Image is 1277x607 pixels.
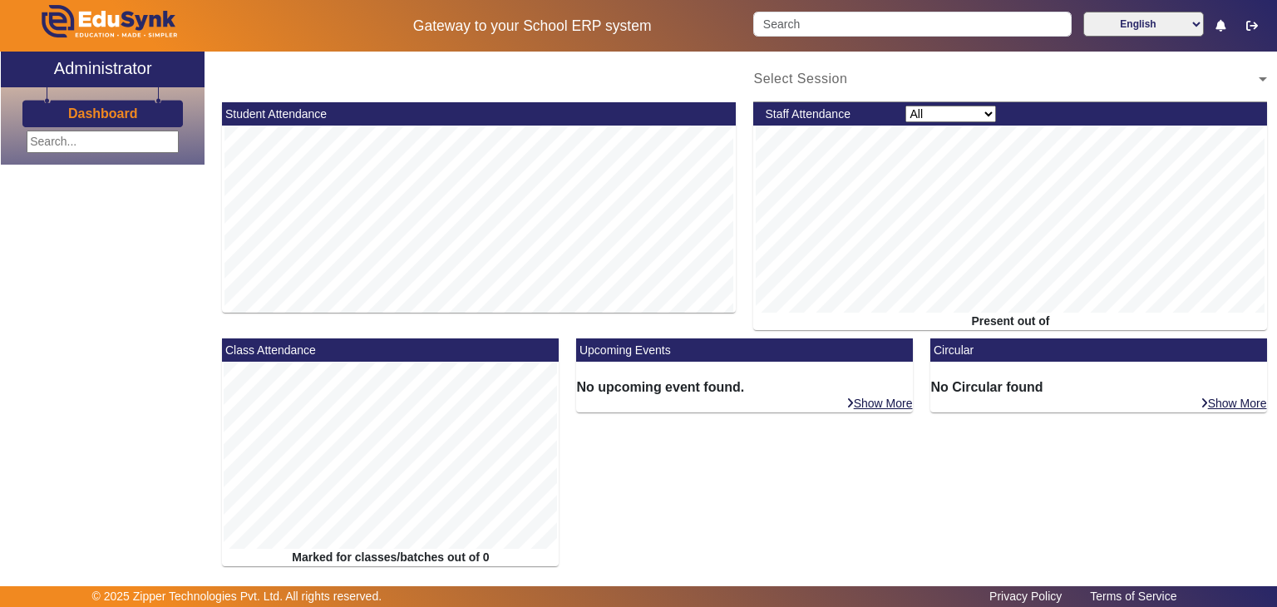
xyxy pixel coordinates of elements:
mat-card-header: Student Attendance [222,102,736,126]
mat-card-header: Class Attendance [222,338,559,362]
a: Show More [846,396,914,411]
a: Show More [1200,396,1268,411]
p: © 2025 Zipper Technologies Pvt. Ltd. All rights reserved. [92,588,382,605]
input: Search... [27,131,179,153]
h5: Gateway to your School ERP system [328,17,736,35]
a: Administrator [1,52,205,87]
a: Privacy Policy [981,585,1070,607]
mat-card-header: Circular [930,338,1267,362]
span: Select Session [753,72,847,86]
div: Staff Attendance [757,106,897,123]
div: Marked for classes/batches out of 0 [222,549,559,566]
input: Search [753,12,1071,37]
div: Present out of [753,313,1267,330]
h2: Administrator [54,58,152,78]
a: Terms of Service [1082,585,1185,607]
h3: Dashboard [68,106,138,121]
mat-card-header: Upcoming Events [576,338,913,362]
h6: No Circular found [930,379,1267,395]
a: Dashboard [67,105,139,122]
h6: No upcoming event found. [576,379,913,395]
